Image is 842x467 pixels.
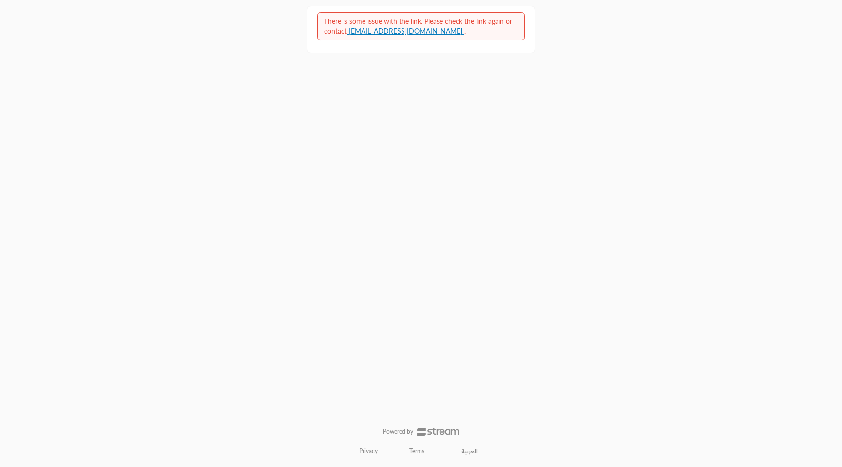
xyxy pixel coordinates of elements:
a: [EMAIL_ADDRESS][DOMAIN_NAME] [347,27,464,35]
div: There is some issue with the link. Please check the link again or contact . [324,17,518,36]
a: Terms [409,448,424,455]
p: Powered by [383,428,413,436]
a: Privacy [359,448,378,455]
a: العربية [456,444,483,459]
